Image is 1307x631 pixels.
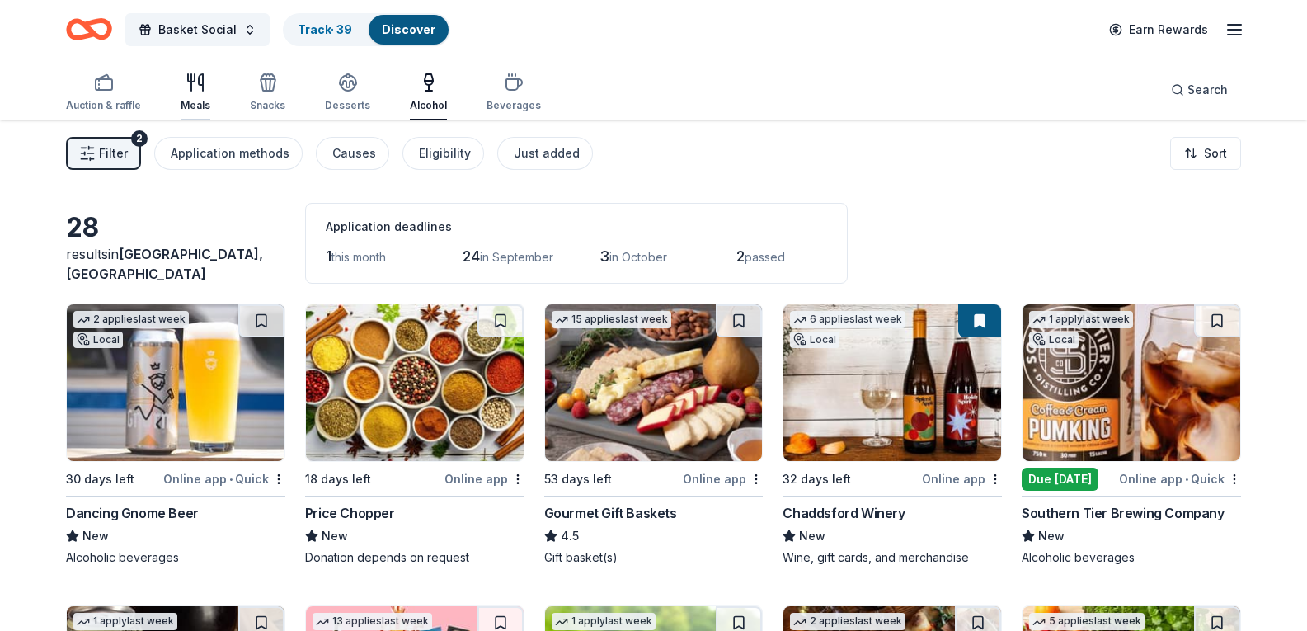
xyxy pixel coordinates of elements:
div: Dancing Gnome Beer [66,503,199,523]
div: 1 apply last week [552,613,656,630]
button: Auction & raffle [66,66,141,120]
div: 5 applies last week [1029,613,1145,630]
a: Earn Rewards [1099,15,1218,45]
div: Alcoholic beverages [66,549,285,566]
img: Image for Chaddsford Winery [783,304,1001,461]
button: Filter2 [66,137,141,170]
a: Image for Price Chopper18 days leftOnline appPrice ChopperNewDonation depends on request [305,304,524,566]
span: 3 [599,247,609,265]
span: passed [745,250,785,264]
div: Application methods [171,144,289,163]
div: Just added [514,144,580,163]
div: Online app Quick [1119,469,1241,489]
div: Local [790,332,839,348]
div: Local [73,332,123,348]
button: Track· 39Discover [283,13,450,46]
span: 4.5 [561,526,579,546]
div: Chaddsford Winery [783,503,905,523]
div: Beverages [487,99,541,112]
div: Wine, gift cards, and merchandise [783,549,1002,566]
div: Gourmet Gift Baskets [544,503,677,523]
span: [GEOGRAPHIC_DATA], [GEOGRAPHIC_DATA] [66,246,263,282]
div: 2 applies last week [790,613,905,630]
button: Alcohol [410,66,447,120]
div: 13 applies last week [313,613,432,630]
div: 2 [131,130,148,147]
span: Filter [99,144,128,163]
button: Causes [316,137,389,170]
img: Image for Dancing Gnome Beer [67,304,284,461]
span: New [322,526,348,546]
div: Gift basket(s) [544,549,764,566]
div: Desserts [325,99,370,112]
div: Alcoholic beverages [1022,549,1241,566]
button: Desserts [325,66,370,120]
button: Beverages [487,66,541,120]
img: Image for Price Chopper [306,304,524,461]
div: 18 days left [305,469,371,489]
div: Online app [922,469,1002,489]
a: Image for Dancing Gnome Beer2 applieslast weekLocal30 days leftOnline app•QuickDancing Gnome Beer... [66,304,285,566]
a: Image for Southern Tier Brewing Company1 applylast weekLocalDue [DATE]Online app•QuickSouthern Ti... [1022,304,1241,566]
a: Image for Gourmet Gift Baskets15 applieslast week53 days leftOnline appGourmet Gift Baskets4.5Gif... [544,304,764,566]
span: Search [1187,80,1228,100]
div: 30 days left [66,469,134,489]
div: Alcohol [410,99,447,112]
button: Application methods [154,137,303,170]
div: 6 applies last week [790,311,905,328]
img: Image for Southern Tier Brewing Company [1023,304,1240,461]
span: • [1185,473,1188,486]
span: Basket Social [158,20,237,40]
span: New [799,526,825,546]
span: 2 [736,247,745,265]
span: New [82,526,109,546]
span: this month [331,250,386,264]
span: Sort [1204,144,1227,163]
span: • [229,473,233,486]
div: Online app [683,469,763,489]
div: Donation depends on request [305,549,524,566]
button: Search [1158,73,1241,106]
div: 32 days left [783,469,851,489]
div: Online app [444,469,524,489]
span: in September [480,250,553,264]
div: Causes [332,144,376,163]
div: Application deadlines [326,217,827,237]
a: Track· 39 [298,22,352,36]
div: Auction & raffle [66,99,141,112]
div: 53 days left [544,469,612,489]
span: 1 [326,247,331,265]
button: Eligibility [402,137,484,170]
div: 1 apply last week [1029,311,1133,328]
img: Image for Gourmet Gift Baskets [545,304,763,461]
div: Local [1029,332,1079,348]
div: Online app Quick [163,469,285,489]
div: 28 [66,211,285,244]
div: Snacks [250,99,285,112]
div: 1 apply last week [73,613,177,630]
button: Meals [181,66,210,120]
div: 2 applies last week [73,311,189,328]
button: Snacks [250,66,285,120]
button: Basket Social [125,13,270,46]
button: Just added [497,137,593,170]
div: results [66,244,285,284]
div: 15 applies last week [552,311,671,328]
span: New [1038,526,1065,546]
div: Eligibility [419,144,471,163]
span: in October [609,250,667,264]
div: Due [DATE] [1022,468,1098,491]
a: Discover [382,22,435,36]
span: 24 [463,247,480,265]
div: Meals [181,99,210,112]
a: Home [66,10,112,49]
div: Price Chopper [305,503,395,523]
div: Southern Tier Brewing Company [1022,503,1224,523]
a: Image for Chaddsford Winery6 applieslast weekLocal32 days leftOnline appChaddsford WineryNewWine,... [783,304,1002,566]
span: in [66,246,263,282]
button: Sort [1170,137,1241,170]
